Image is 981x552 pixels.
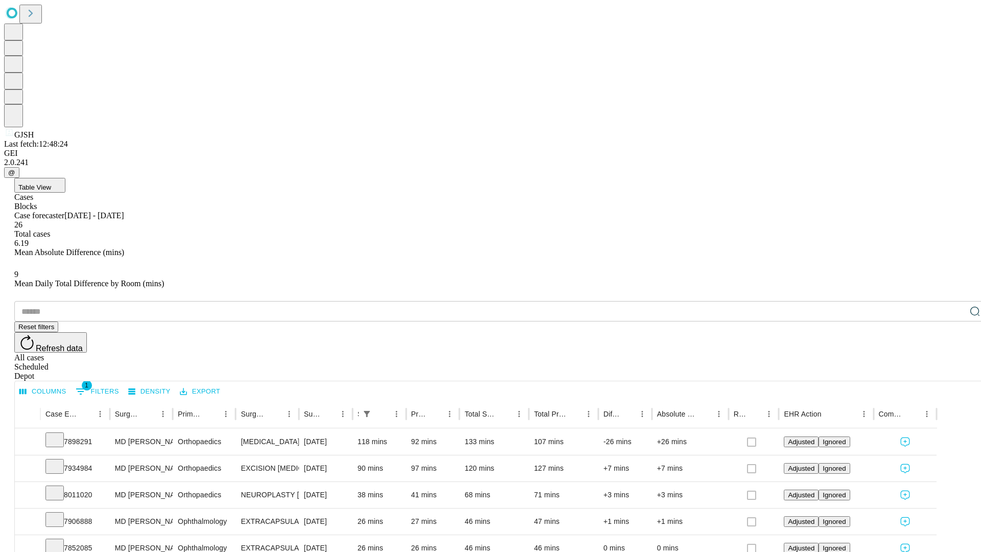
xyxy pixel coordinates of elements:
[219,407,233,421] button: Menu
[534,410,566,418] div: Total Predicted Duration
[36,344,83,353] span: Refresh data
[857,407,871,421] button: Menu
[657,509,723,535] div: +1 mins
[762,407,776,421] button: Menu
[82,380,92,390] span: 1
[282,407,296,421] button: Menu
[358,455,401,481] div: 90 mins
[784,410,821,418] div: EHR Action
[115,482,168,508] div: MD [PERSON_NAME] [PERSON_NAME]
[268,407,282,421] button: Sort
[788,465,814,472] span: Adjusted
[241,410,266,418] div: Surgery Name
[126,384,173,400] button: Density
[784,516,819,527] button: Adjusted
[442,407,457,421] button: Menu
[358,509,401,535] div: 26 mins
[920,407,934,421] button: Menu
[20,513,35,531] button: Expand
[534,429,593,455] div: 107 mins
[14,279,164,288] span: Mean Daily Total Difference by Room (mins)
[411,410,428,418] div: Predicted In Room Duration
[17,384,69,400] button: Select columns
[142,407,156,421] button: Sort
[464,455,524,481] div: 120 mins
[93,407,107,421] button: Menu
[621,407,635,421] button: Sort
[512,407,526,421] button: Menu
[464,429,524,455] div: 133 mins
[389,407,404,421] button: Menu
[18,323,54,331] span: Reset filters
[712,407,726,421] button: Menu
[177,384,223,400] button: Export
[603,455,647,481] div: +7 mins
[45,482,105,508] div: 8011020
[204,407,219,421] button: Sort
[14,130,34,139] span: GJSH
[635,407,649,421] button: Menu
[241,509,293,535] div: EXTRACAPSULAR CATARACT REMOVAL WITH [MEDICAL_DATA]
[336,407,350,421] button: Menu
[360,407,374,421] button: Show filters
[4,140,68,148] span: Last fetch: 12:48:24
[784,436,819,447] button: Adjusted
[823,518,846,525] span: Ignored
[79,407,93,421] button: Sort
[464,482,524,508] div: 68 mins
[321,407,336,421] button: Sort
[14,248,124,257] span: Mean Absolute Difference (mins)
[411,482,455,508] div: 41 mins
[823,465,846,472] span: Ignored
[304,482,347,508] div: [DATE]
[14,229,50,238] span: Total cases
[657,482,723,508] div: +3 mins
[534,482,593,508] div: 71 mins
[178,482,230,508] div: Orthopaedics
[4,167,19,178] button: @
[411,455,455,481] div: 97 mins
[14,178,65,193] button: Table View
[304,410,320,418] div: Surgery Date
[603,482,647,508] div: +3 mins
[581,407,596,421] button: Menu
[879,410,904,418] div: Comments
[657,429,723,455] div: +26 mins
[358,410,359,418] div: Scheduled In Room Duration
[178,509,230,535] div: Ophthalmology
[115,410,141,418] div: Surgeon Name
[14,332,87,353] button: Refresh data
[657,410,696,418] div: Absolute Difference
[498,407,512,421] button: Sort
[73,383,122,400] button: Show filters
[14,270,18,279] span: 9
[411,509,455,535] div: 27 mins
[178,429,230,455] div: Orthopaedics
[178,410,203,418] div: Primary Service
[360,407,374,421] div: 1 active filter
[241,482,293,508] div: NEUROPLASTY [MEDICAL_DATA] AT [GEOGRAPHIC_DATA]
[534,455,593,481] div: 127 mins
[823,438,846,446] span: Ignored
[788,438,814,446] span: Adjusted
[464,509,524,535] div: 46 mins
[115,509,168,535] div: MD [PERSON_NAME]
[411,429,455,455] div: 92 mins
[14,220,22,229] span: 26
[45,429,105,455] div: 7898291
[819,516,850,527] button: Ignored
[358,482,401,508] div: 38 mins
[4,149,977,158] div: GEI
[603,410,620,418] div: Difference
[14,211,64,220] span: Case forecaster
[358,429,401,455] div: 118 mins
[8,169,15,176] span: @
[823,407,837,421] button: Sort
[115,429,168,455] div: MD [PERSON_NAME] [PERSON_NAME]
[819,490,850,500] button: Ignored
[823,491,846,499] span: Ignored
[819,436,850,447] button: Ignored
[45,410,78,418] div: Case Epic Id
[241,429,293,455] div: [MEDICAL_DATA] MEDIAL AND LATERAL MENISCECTOMY
[788,491,814,499] span: Adjusted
